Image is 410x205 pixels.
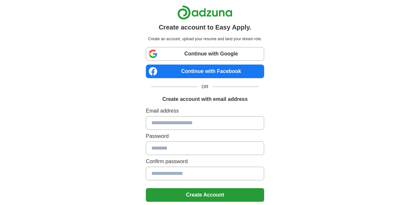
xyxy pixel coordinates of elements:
a: Continue with Google [146,47,264,61]
label: Email address [146,107,264,115]
span: OR [198,83,212,90]
label: Password [146,132,264,140]
img: Adzuna logo [177,5,232,20]
h1: Create account with email address [162,95,248,103]
button: Create Account [146,188,264,202]
a: Continue with Facebook [146,65,264,78]
h1: Create account to Easy Apply. [159,22,252,32]
label: Confirm password [146,158,264,165]
p: Create an account, upload your resume and land your dream role. [147,36,263,42]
